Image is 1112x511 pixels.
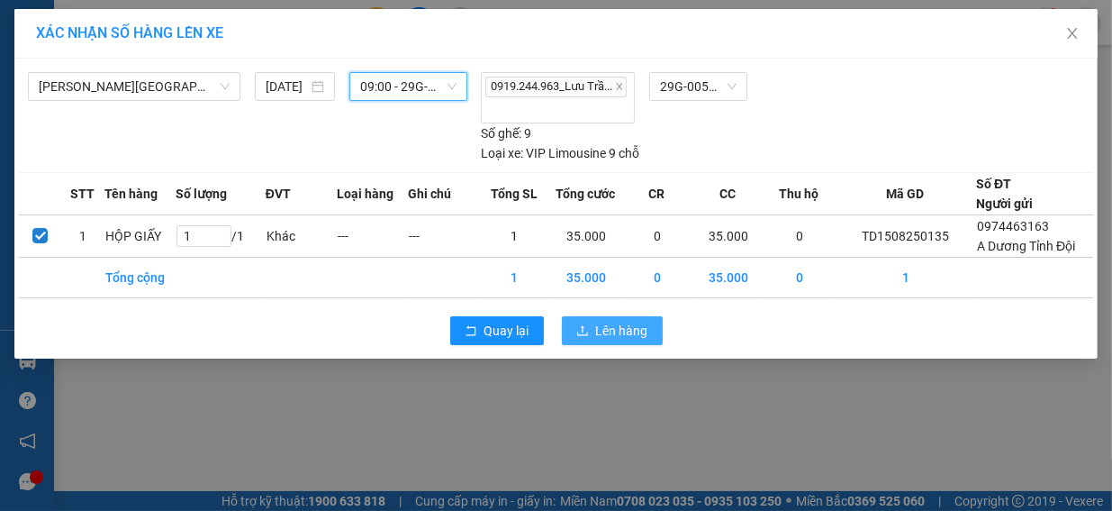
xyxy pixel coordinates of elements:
li: 271 - [PERSON_NAME] - [GEOGRAPHIC_DATA] - [GEOGRAPHIC_DATA] [168,44,753,67]
input: 15/08/2025 [266,77,308,96]
span: close [1065,26,1080,41]
span: Ghi chú [408,184,451,204]
td: Tổng cộng [104,257,176,297]
div: VIP Limousine 9 chỗ [481,143,639,163]
button: Close [1047,9,1098,59]
td: 1 [61,214,104,257]
b: GỬI : VP Tỉnh Đội [23,123,212,152]
span: STT [70,184,95,204]
td: 0 [764,214,835,257]
td: 35.000 [692,214,764,257]
span: 09:00 - 29G-005.41 [360,73,457,100]
span: close [615,82,624,91]
span: A Dương Tỉnh Đội [977,239,1075,253]
td: 1 [836,257,977,297]
span: Tên hàng [104,184,158,204]
span: Quay lại [484,321,529,341]
button: rollbackQuay lại [450,316,544,345]
td: --- [408,214,479,257]
div: Số ĐT Người gửi [976,174,1033,214]
span: upload [576,324,589,339]
span: 0919.244.963_Lưu Trầ... [485,77,627,97]
td: 0 [621,257,692,297]
span: CC [719,184,736,204]
td: Khác [266,214,337,257]
span: Tổng cước [556,184,615,204]
span: rollback [465,324,477,339]
span: Loại xe: [481,143,523,163]
td: TD1508250135 [836,214,977,257]
td: 35.000 [692,257,764,297]
span: CR [648,184,664,204]
span: Lên hàng [596,321,648,341]
div: 9 [481,123,531,143]
img: logo.jpg [23,23,158,113]
span: Số ghế: [481,123,521,143]
span: ĐVT [266,184,291,204]
td: --- [337,214,408,257]
span: Tổng SL [491,184,538,204]
button: uploadLên hàng [562,316,663,345]
td: HỘP GIẤY [104,214,176,257]
span: Loại hàng [337,184,393,204]
td: 1 [479,214,550,257]
span: Số lượng [176,184,227,204]
td: 1 [479,257,550,297]
td: / 1 [176,214,266,257]
td: 35.000 [550,257,621,297]
td: 35.000 [550,214,621,257]
td: 0 [764,257,835,297]
span: Mã GD [886,184,924,204]
span: 0974463163 [977,219,1049,233]
td: 0 [621,214,692,257]
span: Thu hộ [780,184,819,204]
span: Tuyên Quang - Thái Nguyên [39,73,230,100]
span: XÁC NHẬN SỐ HÀNG LÊN XE [36,24,223,41]
span: 29G-005.41 [660,73,737,100]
